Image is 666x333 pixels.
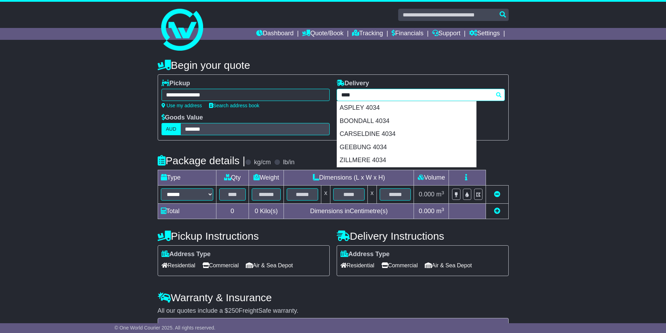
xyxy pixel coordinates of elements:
[162,260,195,271] span: Residential
[337,128,476,141] div: CARSELDINE 4034
[162,123,181,135] label: AUD
[337,230,509,242] h4: Delivery Instructions
[341,251,390,258] label: Address Type
[367,186,377,204] td: x
[249,170,284,186] td: Weight
[115,325,216,331] span: © One World Courier 2025. All rights reserved.
[283,159,294,166] label: lb/in
[494,191,500,198] a: Remove this item
[442,207,444,212] sup: 3
[162,114,203,122] label: Goods Value
[202,260,239,271] span: Commercial
[432,28,460,40] a: Support
[337,115,476,128] div: BOONDALL 4034
[158,204,216,219] td: Total
[337,80,369,87] label: Delivery
[341,260,374,271] span: Residential
[158,230,330,242] h4: Pickup Instructions
[158,170,216,186] td: Type
[284,170,414,186] td: Dimensions (L x W x H)
[337,89,505,101] typeahead: Please provide city
[228,307,239,314] span: 250
[337,101,476,115] div: ASPLEY 4034
[414,170,449,186] td: Volume
[337,154,476,167] div: ZILLMERE 4034
[419,191,435,198] span: 0.000
[158,292,509,303] h4: Warranty & Insurance
[425,260,472,271] span: Air & Sea Depot
[337,141,476,154] div: GEEBUNG 4034
[352,28,383,40] a: Tracking
[158,59,509,71] h4: Begin your quote
[321,186,330,204] td: x
[249,204,284,219] td: Kilo(s)
[216,170,249,186] td: Qty
[158,155,245,166] h4: Package details |
[254,159,271,166] label: kg/cm
[436,191,444,198] span: m
[209,103,259,108] a: Search address book
[158,307,509,315] div: All our quotes include a $ FreightSafe warranty.
[255,208,258,215] span: 0
[442,190,444,195] sup: 3
[494,208,500,215] a: Add new item
[162,251,211,258] label: Address Type
[436,208,444,215] span: m
[419,208,435,215] span: 0.000
[246,260,293,271] span: Air & Sea Depot
[381,260,418,271] span: Commercial
[162,103,202,108] a: Use my address
[302,28,343,40] a: Quote/Book
[284,204,414,219] td: Dimensions in Centimetre(s)
[392,28,423,40] a: Financials
[216,204,249,219] td: 0
[469,28,500,40] a: Settings
[162,80,190,87] label: Pickup
[256,28,294,40] a: Dashboard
